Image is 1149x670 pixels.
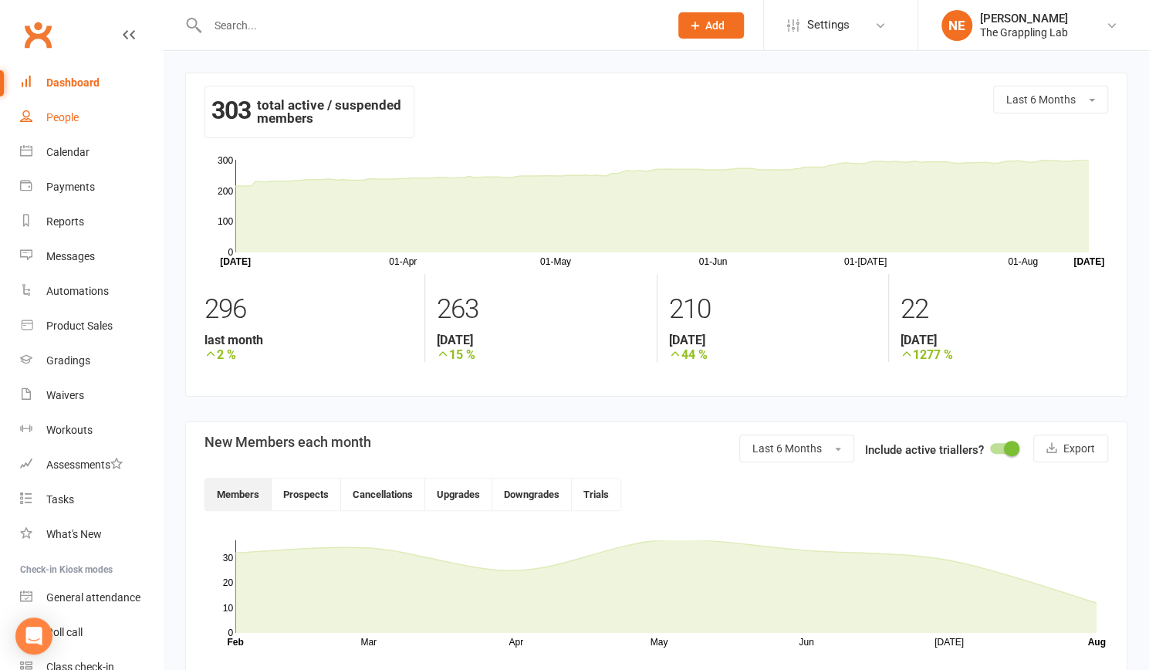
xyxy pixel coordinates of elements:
[20,205,163,239] a: Reports
[20,274,163,309] a: Automations
[46,424,93,436] div: Workouts
[492,479,572,510] button: Downgrades
[203,15,658,36] input: Search...
[20,170,163,205] a: Payments
[46,320,113,332] div: Product Sales
[46,493,74,506] div: Tasks
[46,111,79,124] div: People
[901,347,1108,362] strong: 1277 %
[20,448,163,482] a: Assessments
[15,618,52,655] div: Open Intercom Messenger
[437,347,644,362] strong: 15 %
[204,435,371,450] h3: New Members each month
[865,441,984,459] label: Include active triallers?
[46,528,102,540] div: What's New
[46,285,109,297] div: Automations
[425,479,492,510] button: Upgrades
[901,333,1108,347] strong: [DATE]
[669,286,877,333] div: 210
[437,333,644,347] strong: [DATE]
[20,100,163,135] a: People
[678,12,744,39] button: Add
[204,333,413,347] strong: last month
[46,215,84,228] div: Reports
[46,591,140,604] div: General attendance
[341,479,425,510] button: Cancellations
[752,442,822,455] span: Last 6 Months
[705,19,725,32] span: Add
[20,239,163,274] a: Messages
[901,286,1108,333] div: 22
[46,459,123,471] div: Assessments
[211,99,251,122] strong: 303
[20,482,163,517] a: Tasks
[669,333,877,347] strong: [DATE]
[20,66,163,100] a: Dashboard
[20,413,163,448] a: Workouts
[669,347,877,362] strong: 44 %
[46,389,84,401] div: Waivers
[204,347,413,362] strong: 2 %
[980,12,1068,25] div: [PERSON_NAME]
[20,615,163,650] a: Roll call
[46,181,95,193] div: Payments
[980,25,1068,39] div: The Grappling Lab
[20,309,163,343] a: Product Sales
[20,580,163,615] a: General attendance kiosk mode
[204,86,414,138] div: total active / suspended members
[941,10,972,41] div: NE
[19,15,57,54] a: Clubworx
[46,250,95,262] div: Messages
[807,8,850,42] span: Settings
[46,146,90,158] div: Calendar
[46,626,83,638] div: Roll call
[572,479,620,510] button: Trials
[20,517,163,552] a: What's New
[46,76,100,89] div: Dashboard
[739,435,854,462] button: Last 6 Months
[20,343,163,378] a: Gradings
[993,86,1108,113] button: Last 6 Months
[1006,93,1076,106] span: Last 6 Months
[204,286,413,333] div: 296
[20,378,163,413] a: Waivers
[1033,435,1108,462] button: Export
[205,479,272,510] button: Members
[272,479,341,510] button: Prospects
[46,354,90,367] div: Gradings
[437,286,644,333] div: 263
[20,135,163,170] a: Calendar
